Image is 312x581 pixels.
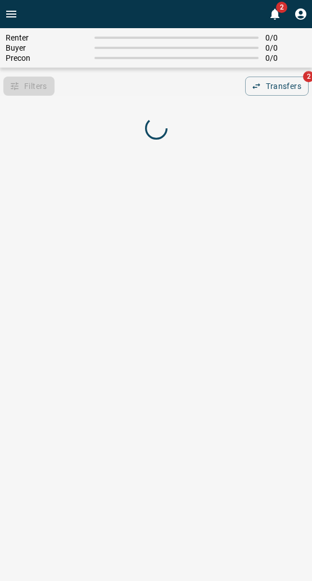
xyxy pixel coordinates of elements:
button: 2 [264,3,286,25]
span: 2 [276,2,287,13]
span: Precon [6,53,88,62]
span: 0 / 0 [265,43,306,52]
span: Renter [6,33,88,42]
span: 0 / 0 [265,33,306,42]
span: Buyer [6,43,88,52]
button: Profile [290,3,312,25]
span: 0 / 0 [265,53,306,62]
button: Transfers [245,77,309,96]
